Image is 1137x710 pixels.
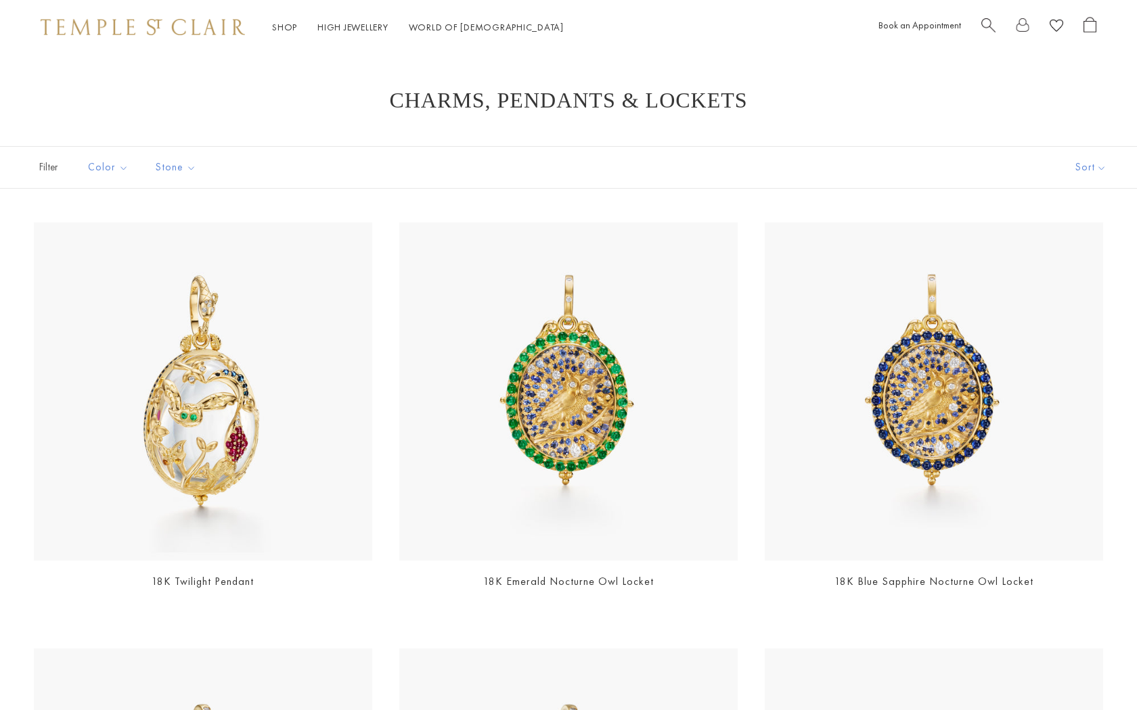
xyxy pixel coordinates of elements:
[399,222,738,561] img: 18K Emerald Nocturne Owl Locket
[152,574,254,588] a: 18K Twilight Pendant
[317,21,388,33] a: High JewelleryHigh Jewellery
[146,152,206,183] button: Stone
[78,152,139,183] button: Color
[1084,17,1096,38] a: Open Shopping Bag
[34,222,372,561] img: 18K Twilight Pendant
[272,21,297,33] a: ShopShop
[41,19,245,35] img: Temple St. Clair
[81,159,139,176] span: Color
[1050,17,1063,38] a: View Wishlist
[981,17,996,38] a: Search
[1045,147,1137,188] button: Show sort by
[878,19,961,31] a: Book an Appointment
[765,222,1103,561] img: 18K Blue Sapphire Nocturne Owl Locket
[834,574,1033,588] a: 18K Blue Sapphire Nocturne Owl Locket
[272,19,564,36] nav: Main navigation
[483,574,654,588] a: 18K Emerald Nocturne Owl Locket
[409,21,564,33] a: World of [DEMOGRAPHIC_DATA]World of [DEMOGRAPHIC_DATA]
[149,159,206,176] span: Stone
[54,88,1083,112] h1: Charms, Pendants & Lockets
